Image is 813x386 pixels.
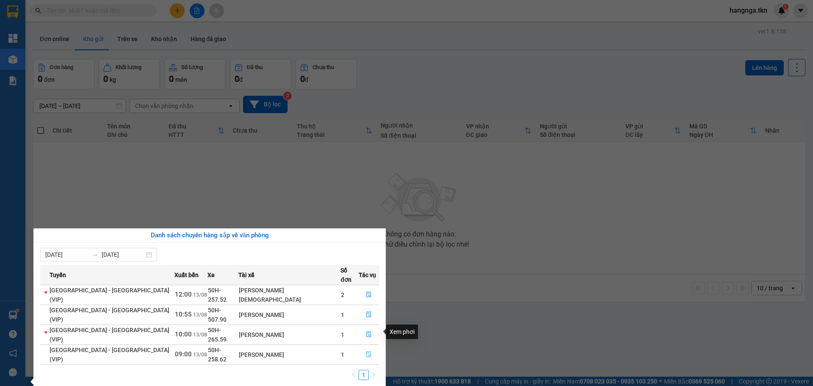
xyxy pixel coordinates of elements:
span: 13/08 [193,352,207,358]
span: swap-right [91,251,98,258]
span: 10:00 [175,330,192,338]
span: 50H-258.62 [208,347,227,363]
span: Tài xế [238,270,254,280]
span: 1 [341,311,344,318]
span: [GEOGRAPHIC_DATA] - [GEOGRAPHIC_DATA] (VIP) [50,347,169,363]
div: [PERSON_NAME][DEMOGRAPHIC_DATA] [239,286,340,304]
button: file-done [359,288,379,302]
span: [GEOGRAPHIC_DATA] - [GEOGRAPHIC_DATA] (VIP) [50,287,169,303]
span: 12:00 [175,291,192,298]
span: file-done [366,331,372,338]
span: right [371,372,376,377]
span: 1 [341,351,344,358]
span: Xe [207,270,215,280]
input: Từ ngày [45,250,88,259]
button: file-done [359,308,379,322]
span: left [351,372,356,377]
a: 1 [359,370,368,380]
span: 13/08 [193,292,207,298]
span: 13/08 [193,312,207,318]
span: 10:55 [175,311,192,318]
li: Previous Page [348,370,359,380]
span: 13/08 [193,332,207,338]
button: file-done [359,328,379,342]
div: [PERSON_NAME] [239,330,340,339]
button: left [348,370,359,380]
span: 50H-265.59 [208,327,227,343]
span: 2 [341,292,344,298]
div: [PERSON_NAME] [239,310,340,319]
span: 50H-507.90 [208,307,227,323]
span: Số đơn [340,266,358,284]
li: 1 [359,370,369,380]
span: Tuyến [50,270,66,280]
div: Danh sách chuyến hàng sắp về văn phòng [40,230,379,241]
button: right [369,370,379,380]
span: Tác vụ [359,270,376,280]
span: Xuất bến [174,270,199,280]
span: file-done [366,311,372,318]
input: Đến ngày [102,250,144,259]
span: 1 [341,331,344,338]
span: file-done [366,292,372,298]
span: file-done [366,351,372,358]
div: [PERSON_NAME] [239,350,340,359]
span: 50H-257.52 [208,287,227,303]
span: 09:00 [175,350,192,358]
span: [GEOGRAPHIC_DATA] - [GEOGRAPHIC_DATA] (VIP) [50,307,169,323]
button: file-done [359,348,379,361]
li: Next Page [369,370,379,380]
span: [GEOGRAPHIC_DATA] - [GEOGRAPHIC_DATA] (VIP) [50,327,169,343]
span: to [91,251,98,258]
div: Xem phơi [386,325,418,339]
